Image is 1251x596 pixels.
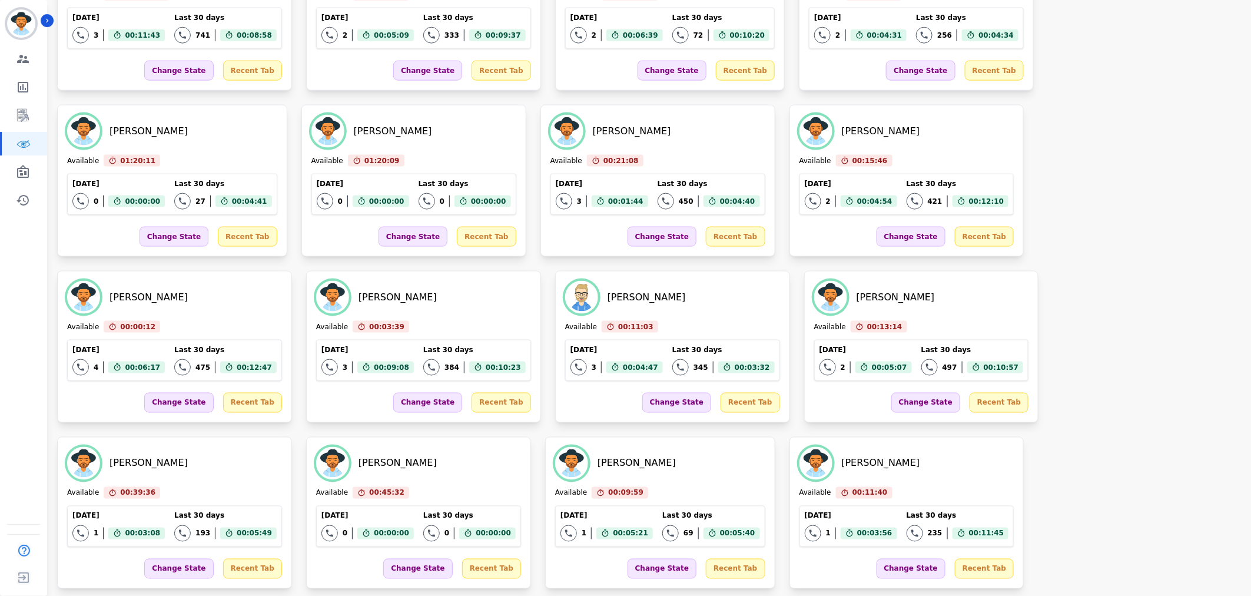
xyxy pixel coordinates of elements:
[857,196,892,207] span: 00:04:54
[359,456,437,471] div: [PERSON_NAME]
[120,487,155,499] span: 00:39:36
[907,511,1009,521] div: Last 30 days
[970,393,1028,413] div: Recent Tab
[852,155,888,167] span: 00:15:46
[642,393,711,413] div: Change State
[195,31,210,40] div: 741
[393,61,462,81] div: Change State
[721,393,779,413] div: Recent Tab
[799,488,831,499] div: Available
[94,529,98,538] div: 1
[658,179,760,188] div: Last 30 days
[440,197,444,206] div: 0
[555,447,588,480] img: Avatar
[623,362,658,373] span: 00:04:47
[570,13,663,22] div: [DATE]
[311,156,343,167] div: Available
[369,321,404,333] span: 00:03:39
[826,529,831,538] div: 1
[593,124,671,138] div: [PERSON_NAME]
[311,115,344,148] img: Avatar
[886,61,955,81] div: Change State
[223,393,282,413] div: Recent Tab
[67,115,100,148] img: Avatar
[842,124,920,138] div: [PERSON_NAME]
[706,559,765,579] div: Recent Tab
[799,115,832,148] img: Avatar
[237,29,272,41] span: 00:08:58
[613,528,648,539] span: 00:05:21
[125,362,160,373] span: 00:06:17
[316,447,349,480] img: Avatar
[144,393,213,413] div: Change State
[550,156,582,167] div: Available
[94,363,98,372] div: 4
[928,197,943,206] div: 421
[316,281,349,314] img: Avatar
[232,196,267,207] span: 00:04:41
[72,345,165,355] div: [DATE]
[841,363,845,372] div: 2
[125,528,160,539] span: 00:03:08
[867,29,902,41] span: 00:04:31
[144,61,213,81] div: Change State
[218,227,277,247] div: Recent Tab
[67,281,100,314] img: Avatar
[462,559,521,579] div: Recent Tab
[582,529,586,538] div: 1
[550,115,583,148] img: Avatar
[814,281,847,314] img: Avatar
[423,345,526,355] div: Last 30 days
[174,179,271,188] div: Last 30 days
[618,321,653,333] span: 00:11:03
[969,528,1004,539] span: 00:11:45
[592,363,596,372] div: 3
[877,559,945,579] div: Change State
[486,362,521,373] span: 00:10:23
[419,179,511,188] div: Last 30 days
[444,529,449,538] div: 0
[354,124,432,138] div: [PERSON_NAME]
[364,155,400,167] span: 01:20:09
[67,156,99,167] div: Available
[125,196,160,207] span: 00:00:00
[94,31,98,40] div: 3
[223,559,282,579] div: Recent Tab
[195,197,205,206] div: 27
[423,13,526,22] div: Last 30 days
[842,456,920,471] div: [PERSON_NAME]
[693,31,704,40] div: 72
[359,290,437,304] div: [PERSON_NAME]
[720,196,755,207] span: 00:04:40
[683,529,693,538] div: 69
[814,13,907,22] div: [DATE]
[109,290,188,304] div: [PERSON_NAME]
[343,31,347,40] div: 2
[316,488,348,499] div: Available
[369,487,404,499] span: 00:45:32
[195,529,210,538] div: 193
[628,227,696,247] div: Change State
[125,29,160,41] span: 00:11:43
[369,196,404,207] span: 00:00:00
[560,511,653,521] div: [DATE]
[608,487,643,499] span: 00:09:59
[916,13,1018,22] div: Last 30 days
[565,322,597,333] div: Available
[444,31,459,40] div: 333
[907,179,1009,188] div: Last 30 days
[799,156,831,167] div: Available
[374,528,409,539] span: 00:00:00
[67,322,99,333] div: Available
[720,528,755,539] span: 00:05:40
[805,179,897,188] div: [DATE]
[343,363,347,372] div: 3
[716,61,775,81] div: Recent Tab
[174,345,277,355] div: Last 30 days
[662,511,759,521] div: Last 30 days
[321,13,414,22] div: [DATE]
[374,362,409,373] span: 00:09:08
[374,29,409,41] span: 00:05:09
[608,290,686,304] div: [PERSON_NAME]
[472,61,530,81] div: Recent Tab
